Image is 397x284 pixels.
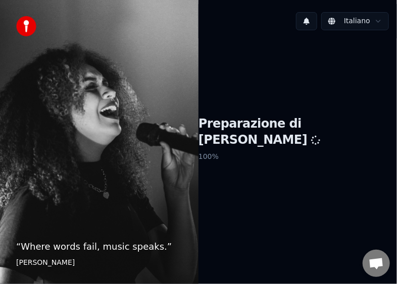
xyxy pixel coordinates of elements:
[199,116,397,148] h1: Preparazione di [PERSON_NAME]
[363,250,390,277] div: Aprire la chat
[16,258,182,268] footer: [PERSON_NAME]
[16,240,182,254] p: “ Where words fail, music speaks. ”
[199,148,397,166] p: 100 %
[16,16,36,36] img: youka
